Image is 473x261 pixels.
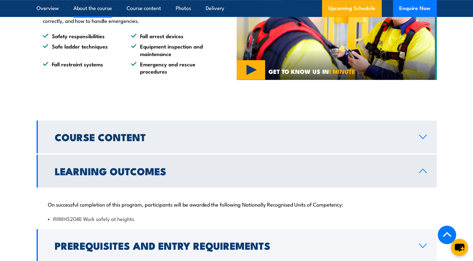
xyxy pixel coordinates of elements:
[269,69,355,74] span: GET TO KNOW US IN
[131,32,208,39] li: Fall arrest devices
[37,155,437,187] a: Learning Outcomes
[48,201,425,207] p: On successful completion of this program, participants will be awarded the following Nationally R...
[451,239,468,256] button: chat-button
[48,215,425,222] li: RIIWHS204E Work safely at heights
[37,120,437,153] a: Course Content
[55,241,409,250] h2: Prerequisites and Entry Requirements
[131,60,208,75] li: Emergency and rescue procedures
[329,67,355,76] strong: 1 MINUTE
[43,43,120,57] li: Safe ladder techniques
[43,60,120,75] li: Fall restraint systems
[43,32,120,39] li: Safety responsibilities
[131,43,208,57] li: Equipment inspection and maintenance
[55,166,409,175] h2: Learning Outcomes
[55,132,409,141] h2: Course Content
